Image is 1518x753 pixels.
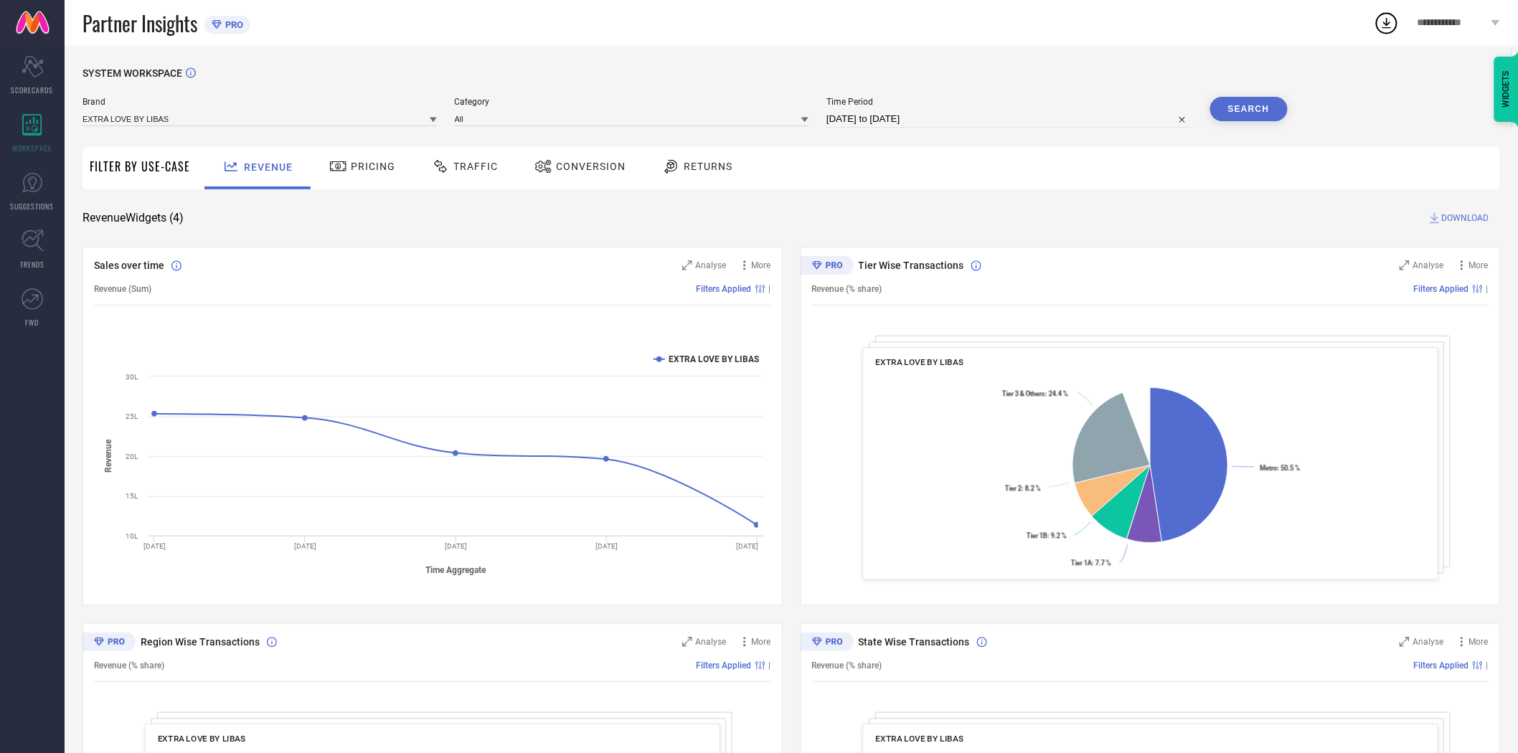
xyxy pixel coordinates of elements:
span: | [769,284,771,294]
span: Partner Insights [82,9,197,38]
span: Filters Applied [1414,284,1469,294]
tspan: Tier 3 & Others [1001,390,1045,398]
text: 30L [126,373,138,381]
span: Category [455,97,809,107]
span: Time Period [826,97,1192,107]
span: EXTRA LOVE BY LIBAS [875,357,963,367]
tspan: Metro [1260,464,1277,472]
span: DOWNLOAD [1442,211,1489,225]
text: [DATE] [595,542,618,550]
text: 20L [126,453,138,460]
text: [DATE] [294,542,316,550]
text: 10L [126,532,138,540]
span: Traffic [453,161,498,172]
span: EXTRA LOVE BY LIBAS [875,734,963,744]
div: Open download list [1374,10,1400,36]
text: [DATE] [736,542,758,550]
input: Select time period [826,110,1192,128]
span: | [769,660,771,671]
text: : 9.2 % [1026,532,1066,540]
span: Filters Applied [1414,660,1469,671]
span: SYSTEM WORKSPACE [82,67,182,79]
tspan: Tier 2 [1004,484,1021,492]
span: Filters Applied [697,284,752,294]
span: PRO [222,19,243,30]
span: SCORECARDS [11,85,54,95]
svg: Zoom [1400,260,1410,270]
span: Sales over time [94,260,164,271]
span: Filters Applied [697,660,752,671]
tspan: Revenue [103,439,113,473]
button: Search [1210,97,1288,121]
text: : 50.5 % [1260,464,1300,472]
span: Tier Wise Transactions [859,260,964,271]
span: More [752,637,771,647]
span: EXTRA LOVE BY LIBAS [158,734,245,744]
tspan: Tier 1A [1071,559,1093,567]
text: : 8.2 % [1004,484,1040,492]
span: Revenue (Sum) [94,284,151,294]
text: [DATE] [143,542,166,550]
text: EXTRA LOVE BY LIBAS [669,354,759,364]
div: Premium [82,633,136,654]
span: Analyse [696,260,727,270]
span: Revenue (% share) [94,660,164,671]
span: Conversion [556,161,626,172]
span: Brand [82,97,437,107]
span: More [752,260,771,270]
svg: Zoom [682,260,692,270]
span: More [1469,260,1489,270]
span: More [1469,637,1489,647]
div: Premium [801,633,854,654]
tspan: Tier 1B [1026,532,1047,540]
span: FWD [26,317,39,328]
text: : 7.7 % [1071,559,1111,567]
span: Revenue (% share) [812,284,882,294]
text: [DATE] [445,542,467,550]
text: 25L [126,412,138,420]
span: Pricing [351,161,395,172]
span: Revenue [244,161,293,173]
span: Region Wise Transactions [141,636,260,648]
span: | [1486,660,1489,671]
div: Premium [801,256,854,278]
span: Analyse [1413,637,1444,647]
span: State Wise Transactions [859,636,970,648]
span: WORKSPACE [13,143,52,153]
svg: Zoom [682,637,692,647]
span: Revenue Widgets ( 4 ) [82,211,184,225]
span: Revenue (% share) [812,660,882,671]
span: Analyse [1413,260,1444,270]
span: SUGGESTIONS [11,201,55,212]
span: | [1486,284,1489,294]
text: : 24.4 % [1001,390,1067,398]
svg: Zoom [1400,637,1410,647]
text: 15L [126,492,138,500]
span: Analyse [696,637,727,647]
span: TRENDS [20,259,44,270]
span: Returns [684,161,732,172]
tspan: Time Aggregate [426,565,487,575]
span: Filter By Use-Case [90,158,190,175]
